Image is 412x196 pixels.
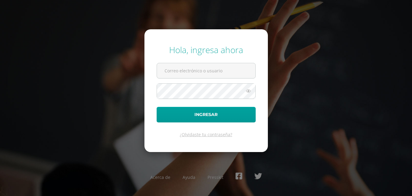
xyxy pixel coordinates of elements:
[157,107,256,122] button: Ingresar
[150,174,170,180] a: Acerca de
[208,174,223,180] a: Presskit
[180,132,232,137] a: ¿Olvidaste tu contraseña?
[157,44,256,56] div: Hola, ingresa ahora
[157,63,255,78] input: Correo electrónico o usuario
[183,174,195,180] a: Ayuda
